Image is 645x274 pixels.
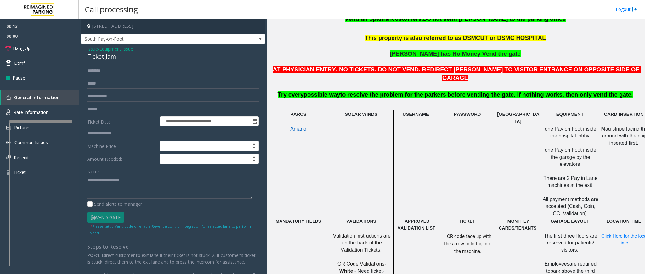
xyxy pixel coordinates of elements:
[14,60,25,66] span: Dtmf
[365,35,546,41] span: This property is also referred to as DSMCUT or DSMC HOSPITAL
[81,34,228,44] span: South Pay-on-Foot
[454,112,481,117] span: PASSWORD
[551,219,589,224] span: GARAGE LAYOUT
[543,176,599,188] span: There are 2 Pay in Lane machines at the exit
[340,91,633,98] span: to resolve the problem for the parkers before vending the gate. If nothing works, then only vend ...
[444,233,492,254] span: QR code face up with the arrow pointing into the machine.
[87,212,124,223] button: Vend Gate
[87,166,101,175] label: Notes:
[6,155,11,159] img: 'icon'
[13,75,25,81] span: Pause
[545,126,597,138] span: one Pay on Foot inside the hospital lobby
[86,141,158,151] label: Machine Price:
[278,91,304,98] span: Try every
[556,112,584,117] span: EQUIPMENT
[6,109,10,115] img: 'icon'
[398,219,435,231] span: APPROVED VALIDATION LIST
[276,219,321,224] span: MANDATORY FIELDS
[250,141,258,146] span: Increase value
[87,252,259,265] p: 1. Direct customer to exit lane if their ticket is not stuck. 2. If customer's ticket is stuck, d...
[81,19,265,34] h4: [STREET_ADDRESS]
[545,147,597,167] span: one Pay on Foot inside the garage by the elevators
[87,252,97,258] b: POF:
[546,261,598,273] span: are required to
[616,6,637,13] a: Logout
[6,95,11,100] img: 'icon'
[632,6,637,13] img: logout
[87,201,142,207] label: Send alerts to manager
[345,112,377,117] span: SOLAR WINDS
[304,91,340,98] span: possible way
[87,46,98,52] span: Issue
[423,15,566,22] span: Do not send [PERSON_NAME] to the parking office
[604,112,644,117] span: CARD INSERTION
[544,233,598,253] span: The first three floors are reserved for patients/ visitors.
[392,15,423,22] span: customers.
[390,50,521,57] span: [PERSON_NAME] has No Money Vend the gate
[543,197,600,216] span: All payment methods are accepted (Cash, Coin, CC, Validation)
[82,2,141,17] h3: Call processing
[290,126,306,131] span: Amano
[250,154,258,159] span: Increase value
[6,126,11,130] img: 'icon'
[99,46,133,52] span: Equipment Issue
[87,244,259,250] h4: Steps to Resolve
[290,112,306,117] span: PARCS
[1,90,79,105] a: General Information
[98,46,133,52] span: -
[346,219,376,224] span: VALIDATIONS
[497,112,539,124] span: [GEOGRAPHIC_DATA]
[87,52,259,61] div: Ticket Jam
[14,109,48,115] span: Rate Information
[250,159,258,164] span: Decrease value
[14,94,60,100] span: General Information
[6,140,11,145] img: 'icon'
[250,146,258,151] span: Decrease value
[86,116,158,126] label: Ticket Date:
[333,233,392,253] span: Validation instructions are on the back of the Validation Tickets.
[86,154,158,164] label: Amount Needed:
[273,66,641,81] span: AT PHYSICIAN ENTRY, NO TICKETS. DO NOT VEND. REDIRECT [PERSON_NAME] TO VISITOR ENTRANCE ON OPPOSI...
[337,261,386,266] span: QR Code Validations-
[403,112,429,117] span: USERNAME
[339,268,353,274] span: White
[459,219,475,224] span: TICKET
[252,117,258,126] span: Toggle popup
[13,45,31,52] span: Hang Up
[6,170,10,175] img: 'icon'
[545,261,569,266] span: Employees
[607,219,641,224] span: LOCATION TIME
[499,219,536,231] span: MONTHLY CARDS/TENANTS
[345,15,392,22] span: Vend all Spanish
[90,224,251,235] small: Please setup Vend code or enable Revenue control integration for selected lane to perform vend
